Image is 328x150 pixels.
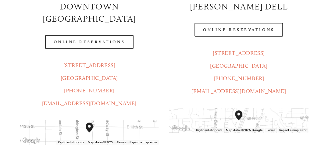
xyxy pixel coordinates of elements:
img: Google [21,137,41,145]
a: [STREET_ADDRESS] [63,62,115,69]
a: Open this area in Google Maps (opens a new window) [21,137,41,145]
a: [EMAIL_ADDRESS][DOMAIN_NAME] [191,88,286,95]
a: [GEOGRAPHIC_DATA] [61,75,118,81]
a: [PHONE_NUMBER] [64,87,115,94]
span: Map data ©2025 Google [226,128,262,132]
div: Amaro's Table 816 Northeast 98th Circle Vancouver, WA, 98665, United States [235,110,250,130]
a: [EMAIL_ADDRESS][DOMAIN_NAME] [42,100,137,107]
a: Report a map error [130,141,157,144]
button: Keyboard shortcuts [196,128,222,132]
div: Amaro's Table 1220 Main Street vancouver, United States [86,123,100,142]
a: Report a map error [279,128,307,132]
a: [PHONE_NUMBER] [213,75,264,82]
a: Online Reservations [45,35,134,49]
button: Keyboard shortcuts [58,140,84,145]
span: Map data ©2025 [88,141,113,144]
a: Terms [117,141,126,144]
a: Open this area in Google Maps (opens a new window) [171,124,191,132]
a: [STREET_ADDRESS] [213,50,265,56]
a: [GEOGRAPHIC_DATA] [210,62,267,69]
a: Terms [266,128,276,132]
img: Google [171,124,191,132]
